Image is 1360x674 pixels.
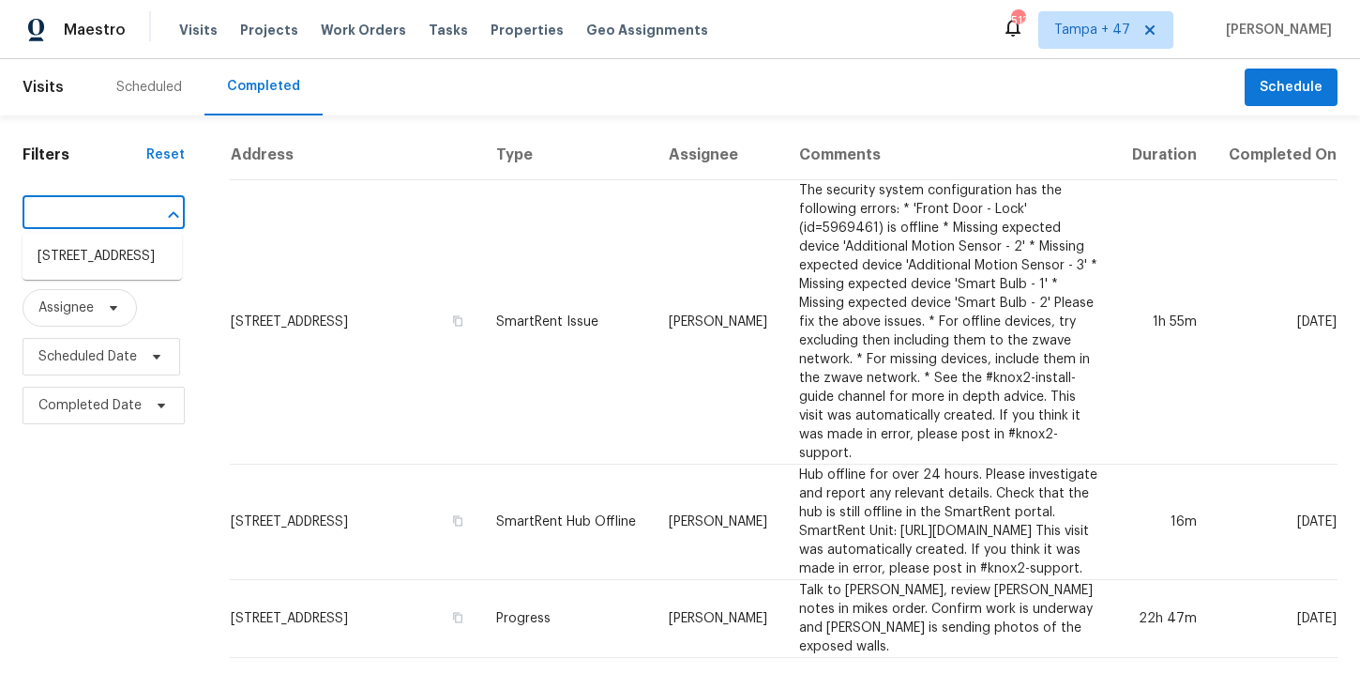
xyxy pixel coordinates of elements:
td: [DATE] [1212,180,1337,465]
th: Type [481,130,653,180]
td: Hub offline for over 24 hours. Please investigate and report any relevant details. Check that the... [784,465,1116,580]
span: Completed Date [38,396,142,415]
button: Copy Address [449,609,466,626]
span: Properties [491,21,564,39]
span: Geo Assignments [586,21,708,39]
td: [DATE] [1212,465,1337,580]
td: [PERSON_NAME] [654,180,784,465]
th: Comments [784,130,1116,180]
span: Visits [23,67,64,108]
span: Work Orders [321,21,406,39]
button: Copy Address [449,513,466,529]
span: Tampa + 47 [1054,21,1130,39]
span: Tasks [429,23,468,37]
td: SmartRent Issue [481,180,653,465]
td: Talk to [PERSON_NAME], review [PERSON_NAME] notes in mikes order. Confirm work is underway and [P... [784,580,1116,658]
span: Assignee [38,299,94,317]
div: Scheduled [116,78,182,97]
td: [STREET_ADDRESS] [230,580,481,658]
td: SmartRent Hub Offline [481,465,653,580]
input: Search for an address... [23,200,132,229]
li: [STREET_ADDRESS] [23,241,182,272]
td: The security system configuration has the following errors: * 'Front Door - Lock' (id=5969461) is... [784,180,1116,465]
button: Schedule [1245,69,1337,107]
td: 1h 55m [1116,180,1212,465]
th: Duration [1116,130,1212,180]
th: Address [230,130,481,180]
th: Assignee [654,130,784,180]
div: 513 [1011,11,1024,30]
td: 22h 47m [1116,580,1212,658]
td: [PERSON_NAME] [654,465,784,580]
span: Maestro [64,21,126,39]
span: [PERSON_NAME] [1218,21,1332,39]
th: Completed On [1212,130,1337,180]
td: 16m [1116,465,1212,580]
div: Completed [227,77,300,96]
td: [STREET_ADDRESS] [230,465,481,580]
button: Close [160,202,187,228]
td: [PERSON_NAME] [654,580,784,658]
span: Visits [179,21,218,39]
h1: Filters [23,146,146,164]
td: Progress [481,580,653,658]
td: [DATE] [1212,580,1337,658]
div: Reset [146,146,185,164]
span: Schedule [1260,76,1322,100]
button: Copy Address [449,313,466,329]
td: [STREET_ADDRESS] [230,180,481,465]
span: Projects [240,21,298,39]
span: Scheduled Date [38,347,137,366]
